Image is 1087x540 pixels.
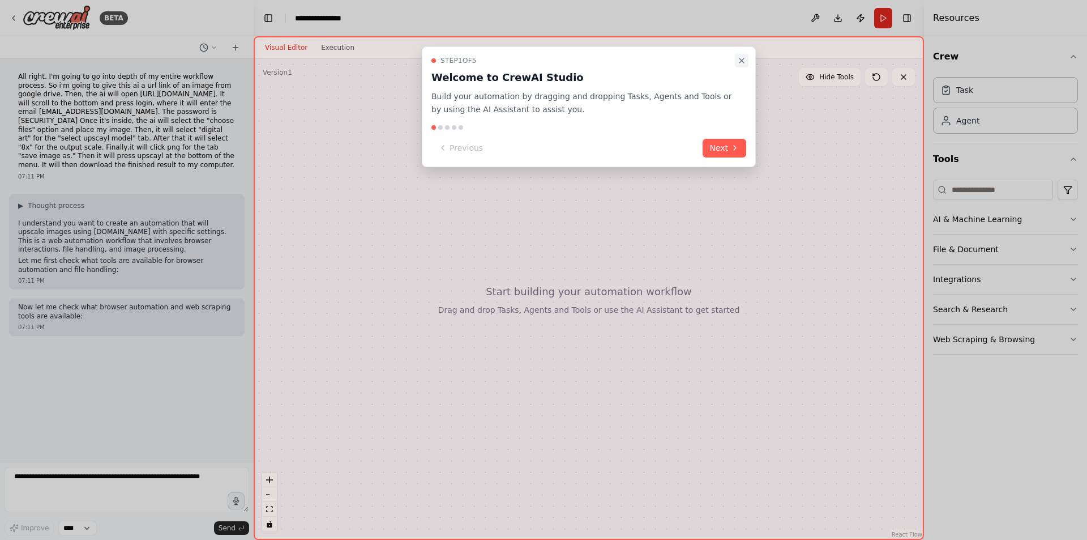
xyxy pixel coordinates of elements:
button: Next [703,139,746,158]
h3: Welcome to CrewAI Studio [431,70,733,86]
p: Build your automation by dragging and dropping Tasks, Agents and Tools or by using the AI Assista... [431,90,733,116]
span: Step 1 of 5 [440,56,477,65]
button: Hide left sidebar [260,10,276,26]
button: Close walkthrough [735,54,748,67]
button: Previous [431,139,490,158]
